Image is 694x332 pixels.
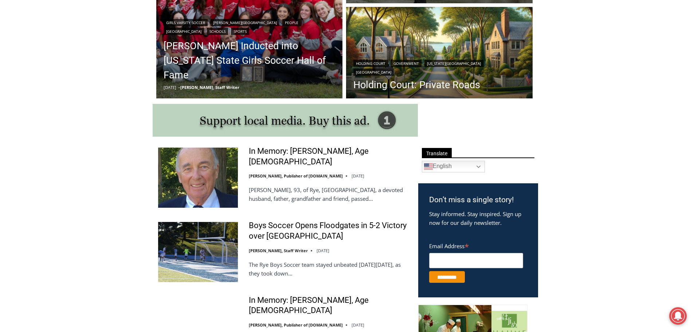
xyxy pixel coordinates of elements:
[184,0,344,71] div: "[PERSON_NAME] and I covered the [DATE] Parade, which was a really eye opening experience as I ha...
[422,161,485,172] a: English
[191,73,338,89] span: Intern @ [DOMAIN_NAME]
[429,194,527,206] h3: Don’t miss a single story!
[0,73,73,91] a: Open Tues. - Sun. [PHONE_NUMBER]
[249,248,308,253] a: [PERSON_NAME], Staff Writer
[429,239,523,252] label: Email Address
[352,322,364,328] time: [DATE]
[164,17,336,35] div: | | | | |
[353,69,394,76] a: [GEOGRAPHIC_DATA]
[249,322,343,328] a: [PERSON_NAME], Publisher of [DOMAIN_NAME]
[249,185,409,203] p: [PERSON_NAME], 93, of Rye, [GEOGRAPHIC_DATA], a devoted husband, father, grandfather and friend, ...
[164,85,176,90] time: [DATE]
[346,7,533,100] img: DALLE 2025-09-08 Holding Court 2025-09-09 Private Roads
[391,60,422,67] a: Government
[353,58,525,76] div: | | |
[180,85,239,90] a: [PERSON_NAME], Staff Writer
[207,28,228,35] a: Schools
[352,173,364,179] time: [DATE]
[158,222,238,282] img: Boys Soccer Opens Floodgates in 5-2 Victory over Westlake
[317,248,329,253] time: [DATE]
[249,220,409,241] a: Boys Soccer Opens Floodgates in 5-2 Victory over [GEOGRAPHIC_DATA]
[158,148,238,207] img: In Memory: Richard Allen Hynson, Age 93
[249,173,343,179] a: [PERSON_NAME], Publisher of [DOMAIN_NAME]
[164,28,204,35] a: [GEOGRAPHIC_DATA]
[249,295,409,316] a: In Memory: [PERSON_NAME], Age [DEMOGRAPHIC_DATA]
[424,162,433,171] img: en
[164,19,208,26] a: Girls Varsity Soccer
[2,75,71,103] span: Open Tues. - Sun. [PHONE_NUMBER]
[164,39,336,82] a: [PERSON_NAME] Inducted into [US_STATE] State Girls Soccer Hall of Fame
[353,60,388,67] a: Holding Court
[346,7,533,100] a: Read More Holding Court: Private Roads
[249,260,409,278] p: The Rye Boys Soccer team stayed unbeated [DATE][DATE], as they took down…
[211,19,279,26] a: [PERSON_NAME][GEOGRAPHIC_DATA]
[353,79,525,90] a: Holding Court: Private Roads
[424,60,483,67] a: [US_STATE][GEOGRAPHIC_DATA]
[429,210,527,227] p: Stay informed. Stay inspired. Sign up now for our daily newsletter.
[178,85,180,90] span: –
[175,71,353,91] a: Intern @ [DOMAIN_NAME]
[75,46,107,87] div: "the precise, almost orchestrated movements of cutting and assembling sushi and [PERSON_NAME] mak...
[282,19,301,26] a: People
[422,148,452,158] span: Translate
[153,104,418,137] img: support local media, buy this ad
[249,146,409,167] a: In Memory: [PERSON_NAME], Age [DEMOGRAPHIC_DATA]
[231,28,249,35] a: Sports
